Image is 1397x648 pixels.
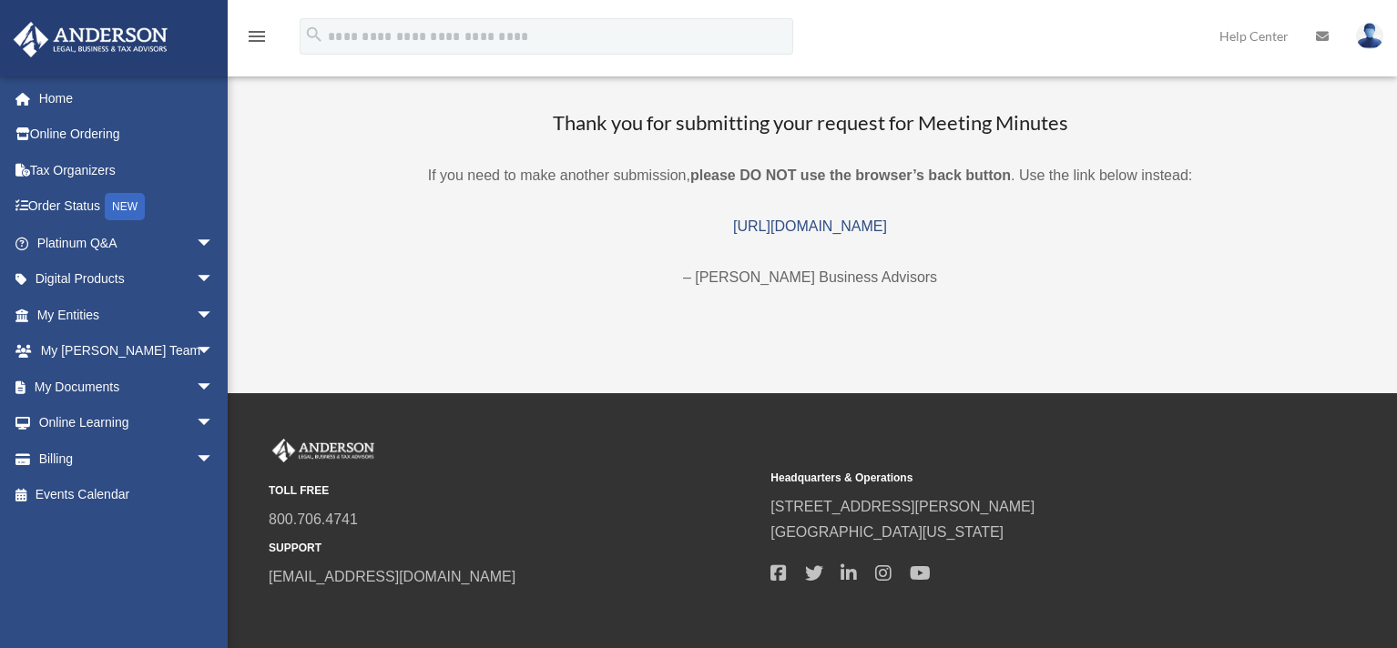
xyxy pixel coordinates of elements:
[269,511,358,527] a: 800.706.4741
[13,333,241,370] a: My [PERSON_NAME] Teamarrow_drop_down
[770,499,1035,514] a: [STREET_ADDRESS][PERSON_NAME]
[690,167,1011,183] b: please DO NOT use the browser’s back button
[304,25,324,45] i: search
[105,193,145,220] div: NEW
[196,225,232,262] span: arrow_drop_down
[13,188,241,226] a: Order StatusNEW
[196,405,232,442] span: arrow_drop_down
[13,116,241,153] a: Online Ordering
[246,25,268,47] i: menu
[13,225,241,261] a: Platinum Q&Aarrow_drop_down
[269,569,515,584] a: [EMAIL_ADDRESS][DOMAIN_NAME]
[196,297,232,334] span: arrow_drop_down
[13,440,241,477] a: Billingarrow_drop_down
[8,22,173,57] img: Anderson Advisors Platinum Portal
[1356,23,1383,49] img: User Pic
[246,163,1374,188] p: If you need to make another submission, . Use the link below instead:
[770,524,1004,540] a: [GEOGRAPHIC_DATA][US_STATE]
[269,439,378,462] img: Anderson Advisors Platinum Portal
[246,109,1374,137] h3: Thank you for submitting your request for Meeting Minutes
[246,32,268,47] a: menu
[13,297,241,333] a: My Entitiesarrow_drop_down
[13,152,241,188] a: Tax Organizers
[13,477,241,513] a: Events Calendar
[196,261,232,299] span: arrow_drop_down
[196,369,232,406] span: arrow_drop_down
[269,481,758,501] small: TOLL FREE
[13,405,241,441] a: Online Learningarrow_drop_down
[13,80,241,116] a: Home
[196,333,232,370] span: arrow_drop_down
[269,539,758,558] small: SUPPORT
[13,261,241,298] a: Digital Productsarrow_drop_down
[196,440,232,478] span: arrow_drop_down
[770,469,1259,488] small: Headquarters & Operations
[733,218,887,234] a: [URL][DOMAIN_NAME]
[246,265,1374,290] p: – [PERSON_NAME] Business Advisors
[13,369,241,405] a: My Documentsarrow_drop_down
